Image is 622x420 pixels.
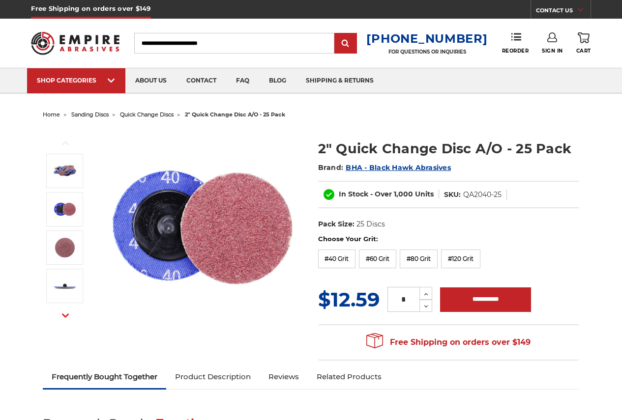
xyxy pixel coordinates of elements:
[318,163,344,172] span: Brand:
[502,48,529,54] span: Reorder
[339,190,368,198] span: In Stock
[185,111,285,118] span: 2" quick change disc a/o - 25 pack
[318,234,579,244] label: Choose Your Grit:
[366,49,487,55] p: FOR QUESTIONS OR INQUIRIES
[54,305,77,326] button: Next
[444,190,461,200] dt: SKU:
[576,48,591,54] span: Cart
[394,190,413,198] span: 1,000
[260,366,308,388] a: Reviews
[463,190,502,200] dd: QA2040-25
[125,68,177,93] a: about us
[346,163,451,172] a: BHA - Black Hawk Abrasives
[576,32,591,54] a: Cart
[370,190,392,198] span: - Over
[53,274,77,298] img: Side view of 2 inch quick change sanding disc showcasing the locking system for easy swap
[53,197,77,222] img: BHA 60 grit 2-inch quick change sanding disc for rapid material removal
[53,159,77,183] img: 2 inch red aluminum oxide quick change sanding discs for metalwork
[53,235,77,260] img: BHA 60 grit 2-inch red quick change disc for metal and wood finishing
[308,366,390,388] a: Related Products
[31,26,119,60] img: Empire Abrasives
[43,111,60,118] a: home
[502,32,529,54] a: Reorder
[71,111,109,118] a: sanding discs
[318,287,380,311] span: $12.59
[54,133,77,154] button: Previous
[177,68,226,93] a: contact
[366,31,487,46] a: [PHONE_NUMBER]
[336,34,355,54] input: Submit
[259,68,296,93] a: blog
[43,366,166,388] a: Frequently Bought Together
[37,77,116,84] div: SHOP CATEGORIES
[536,5,591,19] a: CONTACT US
[296,68,384,93] a: shipping & returns
[166,366,260,388] a: Product Description
[120,111,174,118] a: quick change discs
[318,139,579,158] h1: 2" Quick Change Disc A/O - 25 Pack
[542,48,563,54] span: Sign In
[226,68,259,93] a: faq
[318,219,355,229] dt: Pack Size:
[104,129,301,325] img: 2 inch red aluminum oxide quick change sanding discs for metalwork
[366,333,531,352] span: Free Shipping on orders over $149
[356,219,385,229] dd: 25 Discs
[415,190,434,198] span: Units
